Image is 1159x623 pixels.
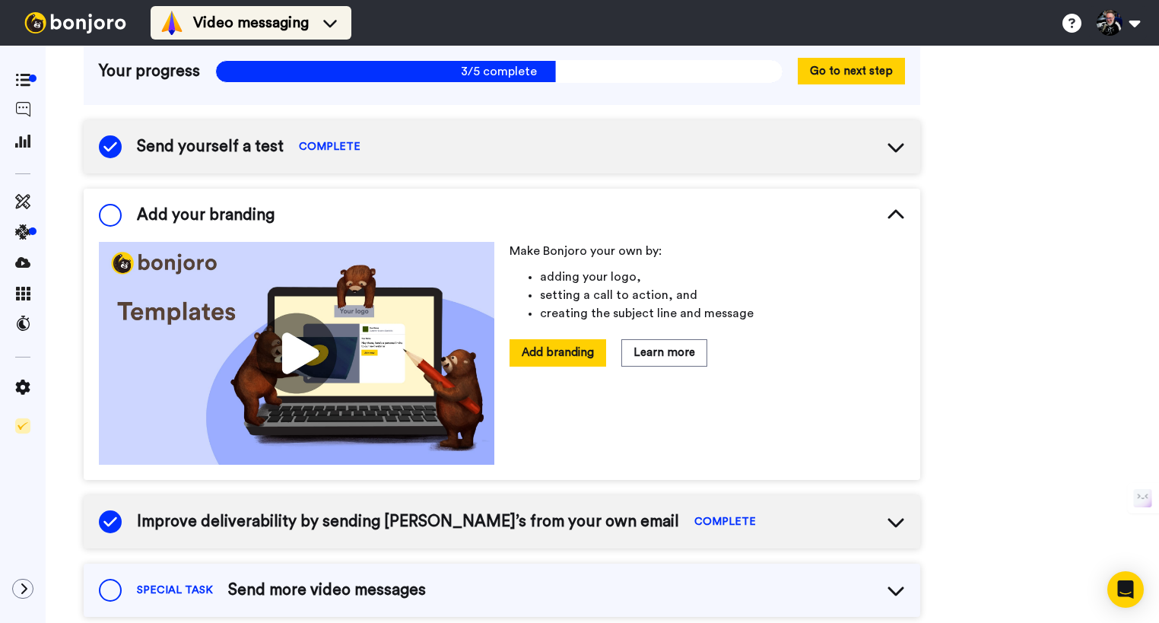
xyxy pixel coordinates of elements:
[540,304,905,323] li: creating the subject line and message
[694,514,756,529] span: COMPLETE
[621,339,707,366] button: Learn more
[137,583,213,598] span: SPECIAL TASK
[798,58,905,84] button: Go to next step
[510,339,606,366] button: Add branding
[137,135,284,158] span: Send yourself a test
[99,242,494,465] img: cf57bf495e0a773dba654a4906436a82.jpg
[18,12,132,33] img: bj-logo-header-white.svg
[193,12,309,33] span: Video messaging
[215,60,783,83] span: 3/5 complete
[510,242,905,260] p: Make Bonjoro your own by:
[160,11,184,35] img: vm-color.svg
[540,286,905,304] li: setting a call to action, and
[137,204,275,227] span: Add your branding
[15,418,30,434] img: Checklist.svg
[137,510,679,533] span: Improve deliverability by sending [PERSON_NAME]’s from your own email
[1107,571,1144,608] div: Open Intercom Messenger
[540,268,905,286] li: adding your logo,
[228,579,426,602] span: Send more video messages
[299,139,360,154] span: COMPLETE
[99,60,200,83] span: Your progress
